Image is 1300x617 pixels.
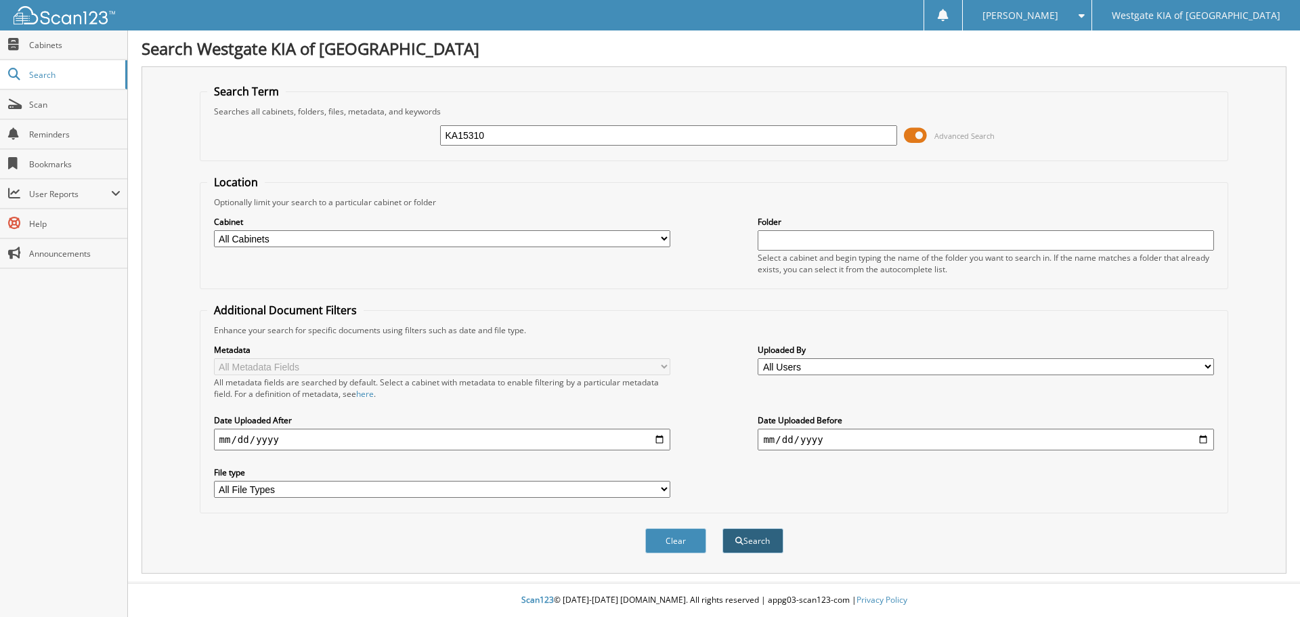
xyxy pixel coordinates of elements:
[758,252,1214,275] div: Select a cabinet and begin typing the name of the folder you want to search in. If the name match...
[214,344,670,356] label: Metadata
[1112,12,1280,20] span: Westgate KIA of [GEOGRAPHIC_DATA]
[1232,552,1300,617] iframe: Chat Widget
[214,414,670,426] label: Date Uploaded After
[29,69,118,81] span: Search
[128,584,1300,617] div: © [DATE]-[DATE] [DOMAIN_NAME]. All rights reserved | appg03-scan123-com |
[207,106,1221,117] div: Searches all cabinets, folders, files, metadata, and keywords
[722,528,783,553] button: Search
[758,344,1214,356] label: Uploaded By
[934,131,995,141] span: Advanced Search
[214,429,670,450] input: start
[758,216,1214,228] label: Folder
[29,188,111,200] span: User Reports
[982,12,1058,20] span: [PERSON_NAME]
[207,84,286,99] legend: Search Term
[214,377,670,400] div: All metadata fields are searched by default. Select a cabinet with metadata to enable filtering b...
[29,248,121,259] span: Announcements
[521,594,554,605] span: Scan123
[29,129,121,140] span: Reminders
[29,99,121,110] span: Scan
[207,324,1221,336] div: Enhance your search for specific documents using filters such as date and file type.
[29,218,121,230] span: Help
[207,196,1221,208] div: Optionally limit your search to a particular cabinet or folder
[857,594,907,605] a: Privacy Policy
[214,467,670,478] label: File type
[356,388,374,400] a: here
[214,216,670,228] label: Cabinet
[29,158,121,170] span: Bookmarks
[14,6,115,24] img: scan123-logo-white.svg
[207,303,364,318] legend: Additional Document Filters
[207,175,265,190] legend: Location
[29,39,121,51] span: Cabinets
[645,528,706,553] button: Clear
[758,429,1214,450] input: end
[758,414,1214,426] label: Date Uploaded Before
[142,37,1286,60] h1: Search Westgate KIA of [GEOGRAPHIC_DATA]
